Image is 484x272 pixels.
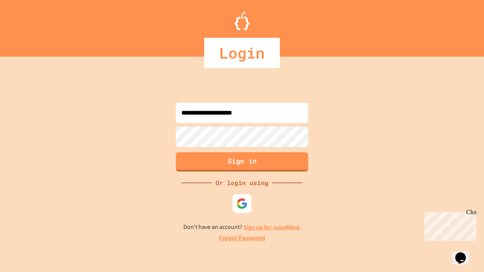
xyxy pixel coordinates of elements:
img: Logo.svg [234,11,250,30]
a: Forgot Password [219,234,265,243]
button: Sign in [176,152,308,172]
div: Chat with us now!Close [3,3,52,48]
img: google-icon.svg [236,198,248,209]
p: Don't have an account? [183,223,301,232]
iframe: chat widget [421,209,476,241]
iframe: chat widget [452,242,476,264]
div: Login [204,38,280,68]
a: Sign up for JuiceMind. [244,223,301,231]
div: Or login using [212,178,272,187]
